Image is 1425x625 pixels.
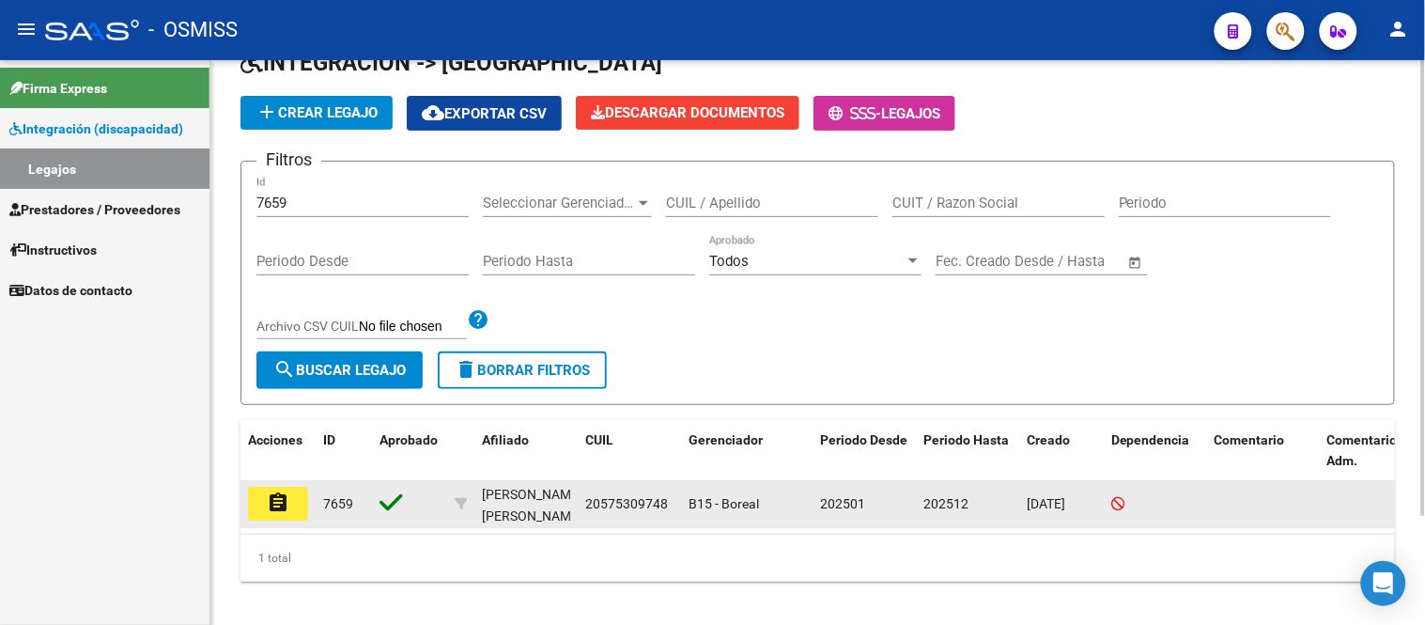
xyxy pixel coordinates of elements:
button: -Legajos [813,96,955,131]
span: Periodo Desde [820,432,907,447]
span: Creado [1027,432,1070,447]
span: 202501 [820,496,865,511]
div: 1 total [240,535,1395,582]
span: Gerenciador [689,432,763,447]
span: Exportar CSV [422,105,547,122]
mat-icon: delete [455,358,477,381]
span: 202512 [923,496,968,511]
button: Open calendar [1125,252,1147,273]
div: Open Intercom Messenger [1361,561,1406,606]
h3: Filtros [256,147,321,173]
mat-icon: add [256,101,278,123]
mat-icon: cloud_download [422,102,444,124]
span: Legajos [881,105,940,122]
datatable-header-cell: Periodo Hasta [916,420,1019,482]
mat-icon: person [1387,18,1410,40]
datatable-header-cell: CUIL [578,420,681,482]
span: Dependencia [1111,432,1190,447]
input: End date [1014,253,1105,270]
span: Integración (discapacidad) [9,118,183,139]
span: Afiliado [482,432,529,447]
span: Firma Express [9,78,107,99]
span: Todos [709,253,749,270]
datatable-header-cell: Periodo Desde [813,420,916,482]
button: Buscar Legajo [256,352,423,389]
datatable-header-cell: Comentario [1207,420,1320,482]
mat-icon: help [467,308,489,331]
button: Crear Legajo [240,96,393,130]
span: Comentario Adm. [1327,432,1398,469]
input: Start date [936,253,997,270]
span: Instructivos [9,240,97,260]
span: Datos de contacto [9,280,132,301]
span: [DATE] [1027,496,1065,511]
datatable-header-cell: Aprobado [372,420,447,482]
span: 20575309748 [585,496,668,511]
span: B15 - Boreal [689,496,759,511]
span: Acciones [248,432,302,447]
input: Archivo CSV CUIL [359,319,467,336]
datatable-header-cell: Creado [1019,420,1104,482]
datatable-header-cell: Dependencia [1104,420,1207,482]
span: Borrar Filtros [455,362,590,379]
span: 7659 [323,496,353,511]
datatable-header-cell: Acciones [240,420,316,482]
mat-icon: assignment [267,492,289,514]
span: Seleccionar Gerenciador [483,195,635,211]
datatable-header-cell: Gerenciador [681,420,813,482]
mat-icon: menu [15,18,38,40]
span: Aprobado [379,432,438,447]
span: - OSMISS [148,9,238,51]
span: Crear Legajo [256,104,378,121]
span: INTEGRACION -> [GEOGRAPHIC_DATA] [240,50,662,76]
span: Periodo Hasta [923,432,1009,447]
button: Descargar Documentos [576,96,799,130]
button: Exportar CSV [407,96,562,131]
span: - [829,105,881,122]
div: [PERSON_NAME] [PERSON_NAME] [482,484,582,527]
span: Buscar Legajo [273,362,406,379]
datatable-header-cell: ID [316,420,372,482]
span: Comentario [1215,432,1285,447]
span: CUIL [585,432,613,447]
mat-icon: search [273,358,296,381]
datatable-header-cell: Afiliado [474,420,578,482]
button: Borrar Filtros [438,352,607,389]
span: Descargar Documentos [591,104,784,121]
span: ID [323,432,335,447]
span: Archivo CSV CUIL [256,319,359,334]
span: Prestadores / Proveedores [9,199,180,220]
